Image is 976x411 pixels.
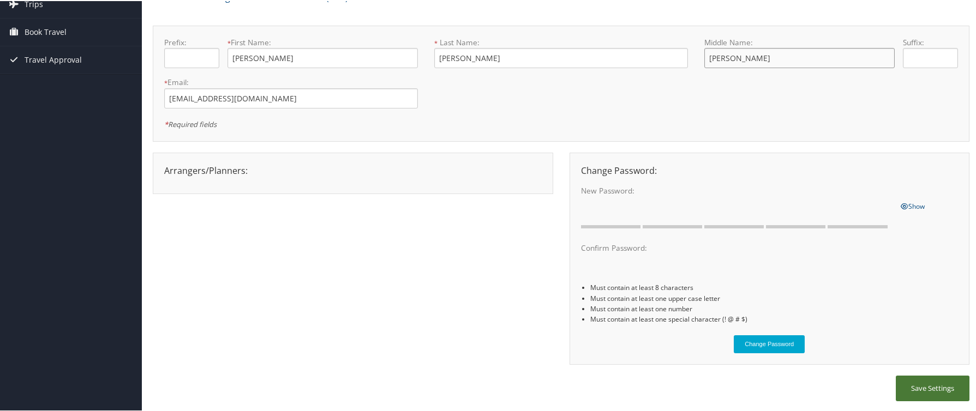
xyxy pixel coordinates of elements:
[164,118,217,128] em: Required fields
[164,36,219,47] label: Prefix:
[704,36,895,47] label: Middle Name:
[901,201,925,210] span: Show
[903,36,958,47] label: Suffix:
[25,17,67,45] span: Book Travel
[227,36,418,47] label: First Name:
[164,76,418,87] label: Email:
[581,184,893,195] label: New Password:
[156,163,550,176] div: Arrangers/Planners:
[25,45,82,72] span: Travel Approval
[734,334,805,352] button: Change Password
[573,163,967,176] div: Change Password:
[896,374,969,400] button: Save Settings
[590,303,958,313] li: Must contain at least one number
[434,36,688,47] label: Last Name:
[590,292,958,303] li: Must contain at least one upper case letter
[581,241,893,252] label: Confirm Password:
[590,281,958,292] li: Must contain at least 8 characters
[901,198,925,210] a: Show
[590,313,958,323] li: Must contain at least one special character (! @ # $)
